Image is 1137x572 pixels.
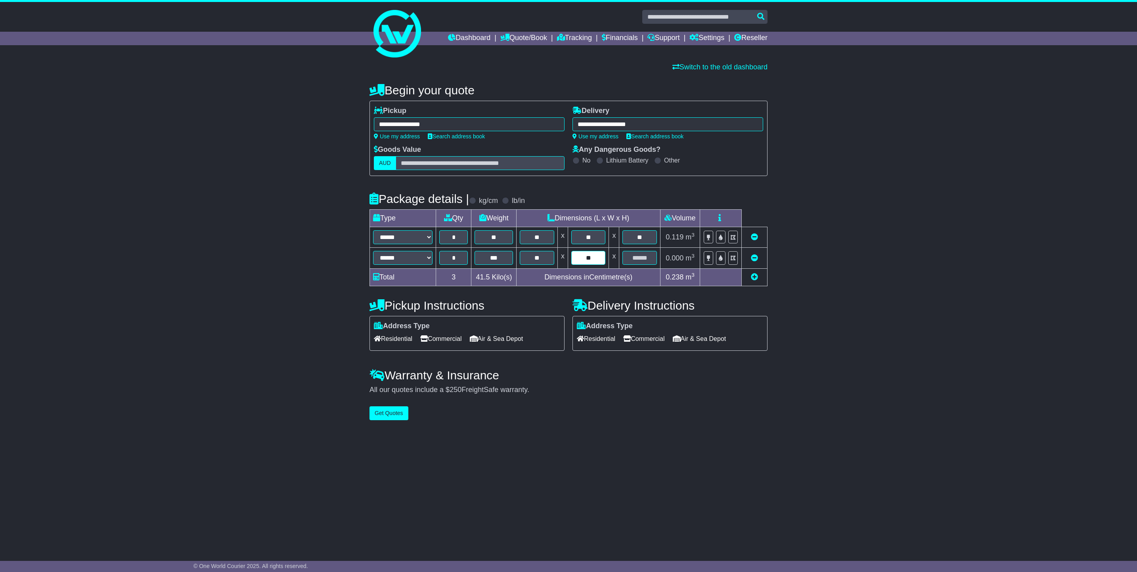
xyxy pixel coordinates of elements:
a: Quote/Book [500,32,547,45]
td: Total [370,269,436,286]
td: x [557,248,568,269]
td: x [609,248,619,269]
h4: Package details | [369,192,469,205]
label: Lithium Battery [606,157,649,164]
span: m [685,254,695,262]
span: Commercial [623,333,664,345]
span: © One World Courier 2025. All rights reserved. [193,563,308,569]
td: 3 [436,269,471,286]
button: Get Quotes [369,406,408,420]
a: Support [647,32,680,45]
td: x [609,227,619,248]
a: Remove this item [751,233,758,241]
span: Air & Sea Depot [673,333,726,345]
h4: Pickup Instructions [369,299,565,312]
span: 0.000 [666,254,683,262]
a: Financials [602,32,638,45]
span: 41.5 [476,273,490,281]
div: All our quotes include a $ FreightSafe warranty. [369,386,768,394]
span: Residential [374,333,412,345]
span: 250 [450,386,461,394]
a: Use my address [374,133,420,140]
span: Residential [577,333,615,345]
label: Address Type [577,322,633,331]
label: No [582,157,590,164]
label: AUD [374,156,396,170]
label: kg/cm [479,197,498,205]
sup: 3 [691,253,695,259]
label: Other [664,157,680,164]
td: Type [370,210,436,227]
a: Search address book [428,133,485,140]
a: Dashboard [448,32,490,45]
span: Air & Sea Depot [470,333,523,345]
h4: Delivery Instructions [572,299,768,312]
span: 0.238 [666,273,683,281]
h4: Begin your quote [369,84,768,97]
td: Weight [471,210,517,227]
td: Kilo(s) [471,269,517,286]
td: Volume [660,210,700,227]
a: Reseller [734,32,768,45]
label: Delivery [572,107,609,115]
a: Use my address [572,133,618,140]
label: Goods Value [374,145,421,154]
a: Add new item [751,273,758,281]
span: 0.119 [666,233,683,241]
label: Any Dangerous Goods? [572,145,660,154]
span: m [685,233,695,241]
a: Tracking [557,32,592,45]
td: Qty [436,210,471,227]
td: Dimensions in Centimetre(s) [517,269,660,286]
a: Search address book [626,133,683,140]
td: Dimensions (L x W x H) [517,210,660,227]
label: Address Type [374,322,430,331]
a: Settings [689,32,724,45]
td: x [557,227,568,248]
sup: 3 [691,232,695,238]
sup: 3 [691,272,695,278]
h4: Warranty & Insurance [369,369,768,382]
label: Pickup [374,107,406,115]
span: Commercial [420,333,461,345]
a: Remove this item [751,254,758,262]
label: lb/in [512,197,525,205]
a: Switch to the old dashboard [672,63,768,71]
span: m [685,273,695,281]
